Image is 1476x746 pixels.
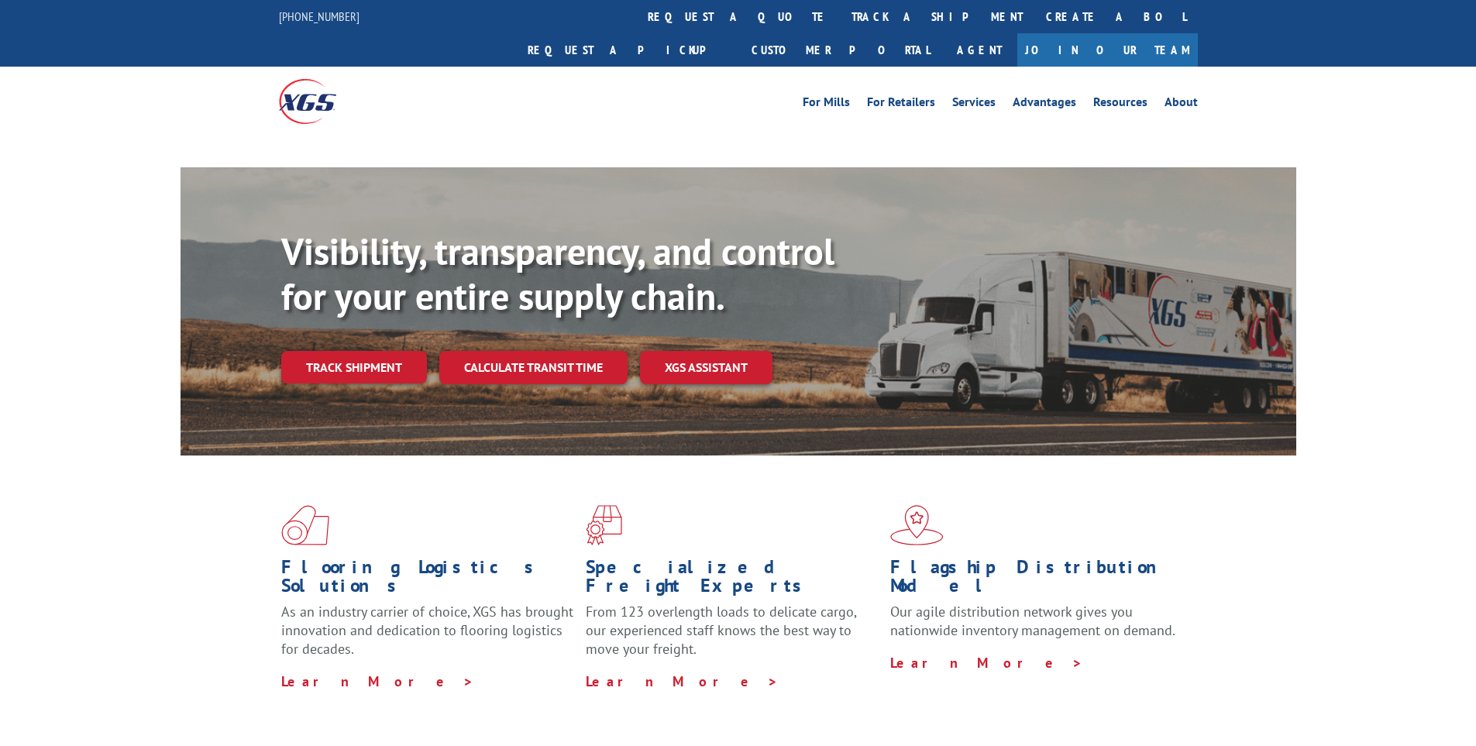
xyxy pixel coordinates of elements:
h1: Specialized Freight Experts [586,558,879,603]
p: From 123 overlength loads to delicate cargo, our experienced staff knows the best way to move you... [586,603,879,672]
span: Our agile distribution network gives you nationwide inventory management on demand. [890,603,1175,639]
a: Request a pickup [516,33,740,67]
a: Resources [1093,96,1147,113]
a: For Mills [803,96,850,113]
a: Calculate transit time [439,351,628,384]
a: [PHONE_NUMBER] [279,9,360,24]
b: Visibility, transparency, and control for your entire supply chain. [281,227,834,320]
img: xgs-icon-total-supply-chain-intelligence-red [281,505,329,545]
a: For Retailers [867,96,935,113]
h1: Flooring Logistics Solutions [281,558,574,603]
a: Learn More > [281,672,474,690]
a: Advantages [1013,96,1076,113]
img: xgs-icon-flagship-distribution-model-red [890,505,944,545]
a: Join Our Team [1017,33,1198,67]
a: Learn More > [586,672,779,690]
a: Track shipment [281,351,427,383]
a: Learn More > [890,654,1083,672]
span: As an industry carrier of choice, XGS has brought innovation and dedication to flooring logistics... [281,603,573,658]
a: Services [952,96,996,113]
a: Customer Portal [740,33,941,67]
img: xgs-icon-focused-on-flooring-red [586,505,622,545]
a: Agent [941,33,1017,67]
a: About [1165,96,1198,113]
a: XGS ASSISTANT [640,351,772,384]
h1: Flagship Distribution Model [890,558,1183,603]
